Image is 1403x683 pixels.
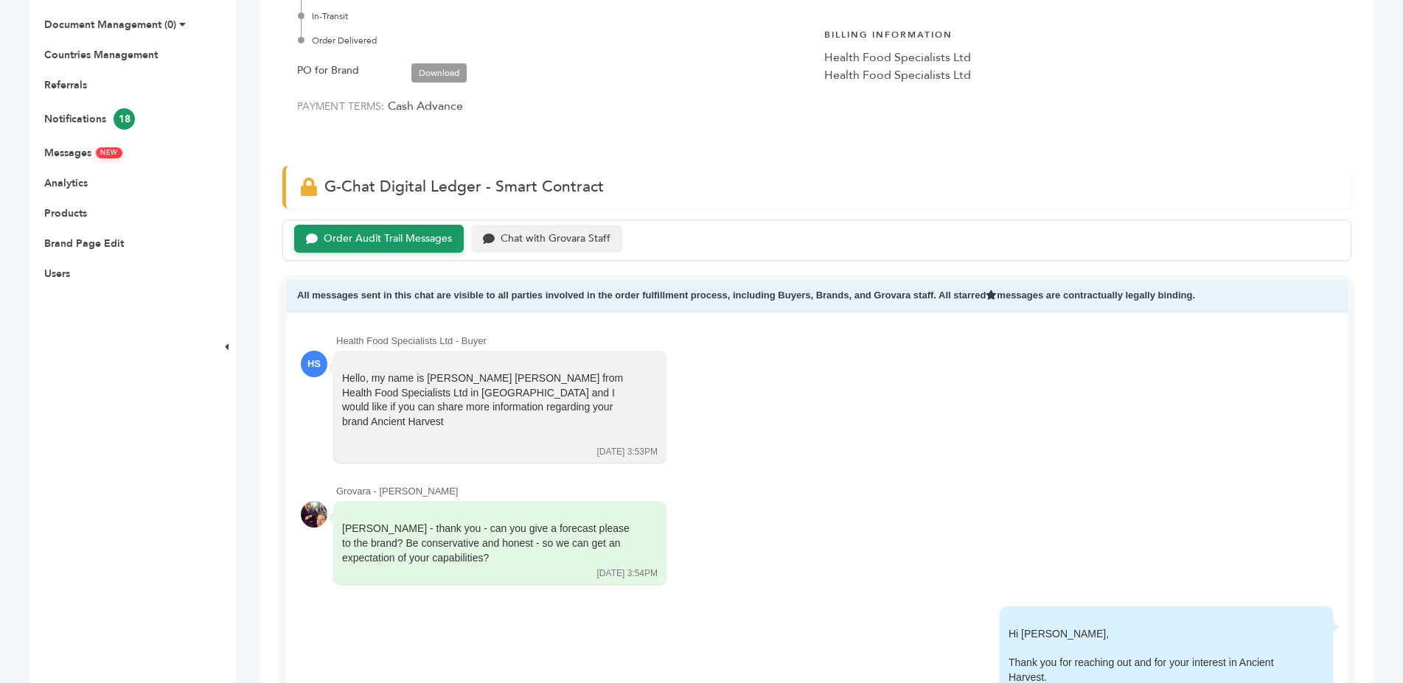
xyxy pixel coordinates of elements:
div: Order Audit Trail Messages [324,233,452,245]
a: Document Management (0) [44,18,176,32]
div: Hello, my name is [PERSON_NAME] [PERSON_NAME] from Health Food Specialists Ltd in [GEOGRAPHIC_DAT... [342,371,637,444]
label: PAYMENT TERMS: [297,99,385,113]
div: Health Food Specialists Ltd [824,49,1337,66]
div: [PERSON_NAME] - thank you - can you give a forecast please to the brand? Be conservative and hone... [342,522,637,565]
div: [DATE] 3:54PM [597,567,658,580]
a: MessagesNEW [44,146,122,160]
a: Brand Page Edit [44,237,124,251]
div: Order Delivered [301,34,810,47]
span: Cash Advance [388,98,463,114]
a: Referrals [44,78,87,92]
a: Notifications18 [44,112,135,126]
span: NEW [96,147,122,158]
div: Health Food Specialists Ltd - Buyer [336,335,1333,348]
div: In-Transit [301,10,810,23]
div: Chat with Grovara Staff [501,233,610,245]
div: [DATE] 3:53PM [597,446,658,458]
div: HS [301,351,327,377]
span: 18 [114,108,135,130]
a: Users [44,267,70,281]
div: All messages sent in this chat are visible to all parties involved in the order fulfillment proce... [286,279,1348,312]
a: Analytics [44,176,88,190]
a: Countries Management [44,48,158,62]
div: Grovara - [PERSON_NAME] [336,485,1333,498]
a: Products [44,206,87,220]
label: PO for Brand [297,62,359,80]
div: Health Food Specialists Ltd [824,66,1337,84]
span: G-Chat Digital Ledger - Smart Contract [324,176,604,197]
h4: Billing Information [824,18,1337,49]
a: Download [411,63,467,83]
